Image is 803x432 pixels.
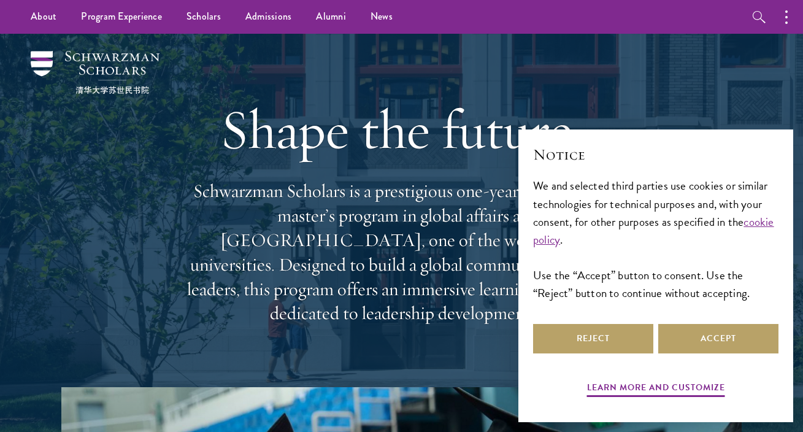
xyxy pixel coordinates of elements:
[31,51,159,94] img: Schwarzman Scholars
[533,177,778,301] div: We and selected third parties use cookies or similar technologies for technical purposes and, wit...
[533,324,653,353] button: Reject
[533,144,778,165] h2: Notice
[533,213,774,249] a: cookie policy
[181,179,623,326] p: Schwarzman Scholars is a prestigious one-year, fully funded master’s program in global affairs at...
[658,324,778,353] button: Accept
[181,95,623,164] h1: Shape the future.
[587,380,725,399] button: Learn more and customize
